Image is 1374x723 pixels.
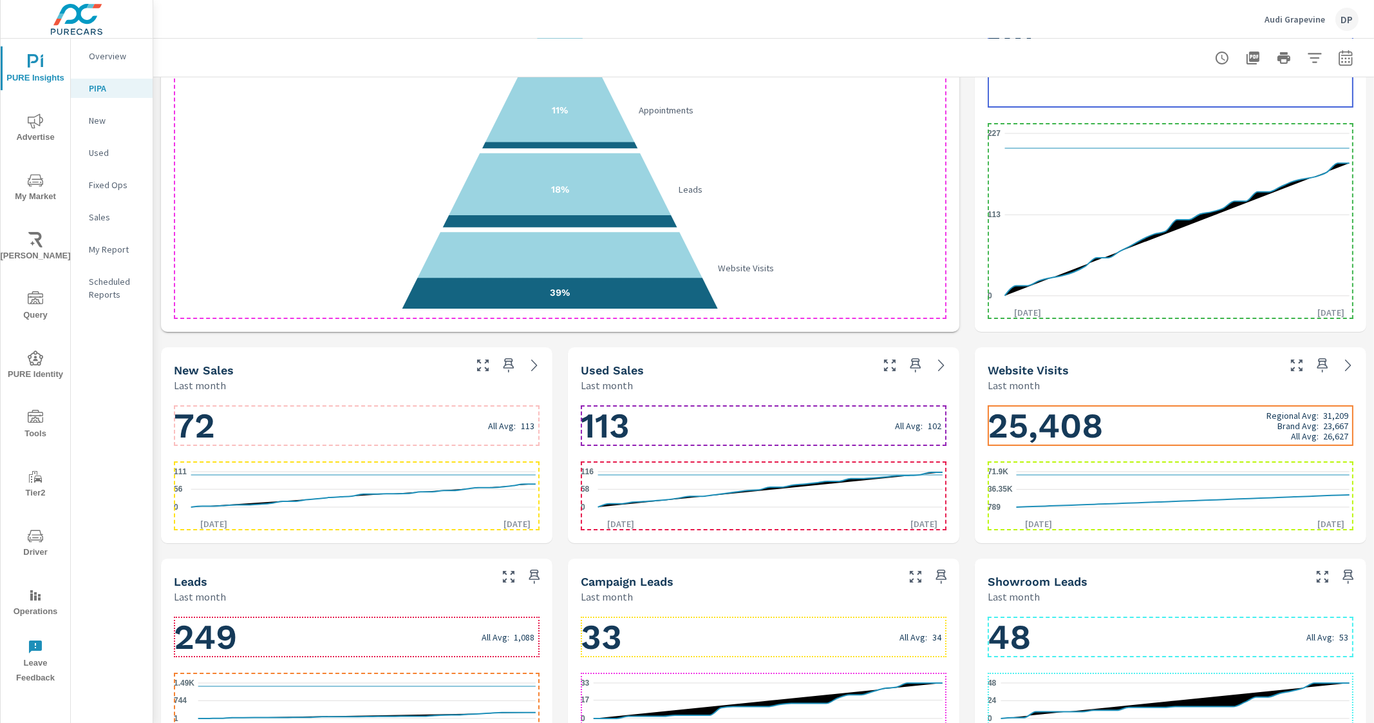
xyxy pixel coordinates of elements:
[988,485,1013,494] text: 36.35K
[5,469,66,501] span: Tier2
[71,207,153,227] div: Sales
[1302,45,1328,71] button: Apply Filters
[174,615,540,659] h1: 249
[581,467,594,476] text: 116
[581,503,585,512] text: 0
[174,697,187,706] text: 744
[5,528,66,560] span: Driver
[895,421,923,431] p: All Avg:
[524,566,545,587] span: Save this to your personalized report
[71,240,153,259] div: My Report
[498,355,519,376] span: Save this to your personalized report
[581,714,585,723] text: 0
[5,54,66,86] span: PURE Insights
[581,615,946,659] h1: 33
[174,467,187,476] text: 111
[581,404,946,448] h1: 113
[1308,517,1353,530] p: [DATE]
[1338,566,1359,587] span: Save this to your personalized report
[988,615,1353,659] h1: 48
[89,178,142,191] p: Fixed Ops
[581,378,633,393] p: Last month
[1240,45,1266,71] button: "Export Report to PDF"
[71,46,153,66] div: Overview
[494,517,540,530] p: [DATE]
[174,503,178,512] text: 0
[552,104,569,116] text: 11%
[174,575,207,588] h5: Leads
[905,566,926,587] button: Make Fullscreen
[1338,355,1359,376] a: See more details in report
[1323,410,1348,421] p: 31,209
[89,50,142,63] p: Overview
[581,363,644,377] h5: Used Sales
[931,355,952,376] a: See more details in report
[988,291,992,300] text: 0
[5,410,66,441] span: Tools
[473,355,493,376] button: Make Fullscreen
[89,82,142,95] p: PIPA
[551,287,570,298] text: 39%
[521,421,534,431] p: 113
[1277,421,1319,431] p: Brand Avg:
[71,175,153,195] div: Fixed Ops
[988,129,1001,138] text: 227
[931,566,952,587] span: Save this to your personalized report
[988,503,1001,512] text: 789
[581,485,590,494] text: 58
[988,697,997,706] text: 24
[880,355,900,376] button: Make Fullscreen
[988,575,1087,588] h5: Showroom Leads
[639,104,694,116] text: Appointments
[988,404,1353,448] h1: 25,408
[1005,306,1050,319] p: [DATE]
[899,632,927,642] p: All Avg:
[5,232,66,264] span: [PERSON_NAME]
[1333,45,1359,71] button: Select Date Range
[1323,421,1348,431] p: 23,667
[71,143,153,162] div: Used
[988,679,997,688] text: 48
[524,355,545,376] a: See more details in report
[174,363,234,377] h5: New Sales
[581,589,633,604] p: Last month
[932,632,941,642] p: 34
[514,632,534,642] p: 1,088
[89,275,142,301] p: Scheduled Reports
[1017,517,1062,530] p: [DATE]
[488,421,516,431] p: All Avg:
[89,146,142,159] p: Used
[174,589,226,604] p: Last month
[1339,632,1348,642] p: 53
[174,679,194,688] text: 1.49K
[5,588,66,619] span: Operations
[1265,14,1325,25] p: Audi Grapevine
[901,517,946,530] p: [DATE]
[988,211,1001,220] text: 113
[174,485,183,494] text: 56
[581,696,590,705] text: 17
[988,589,1040,604] p: Last month
[89,243,142,256] p: My Report
[498,566,519,587] button: Make Fullscreen
[1271,45,1297,71] button: Print Report
[988,467,1008,476] text: 71.9K
[581,575,673,588] h5: Campaign Leads
[71,111,153,130] div: New
[174,404,540,448] h1: 72
[5,639,66,686] span: Leave Feedback
[551,184,569,195] text: 18%
[1312,566,1333,587] button: Make Fullscreen
[1323,431,1348,441] p: 26,627
[1,39,70,691] div: nav menu
[5,173,66,204] span: My Market
[988,363,1069,377] h5: Website Visits
[174,714,178,723] text: 1
[89,211,142,224] p: Sales
[928,421,941,431] p: 102
[174,378,226,393] p: Last month
[191,517,236,530] p: [DATE]
[1266,410,1319,421] p: Regional Avg:
[988,378,1040,393] p: Last month
[1291,431,1319,441] p: All Avg:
